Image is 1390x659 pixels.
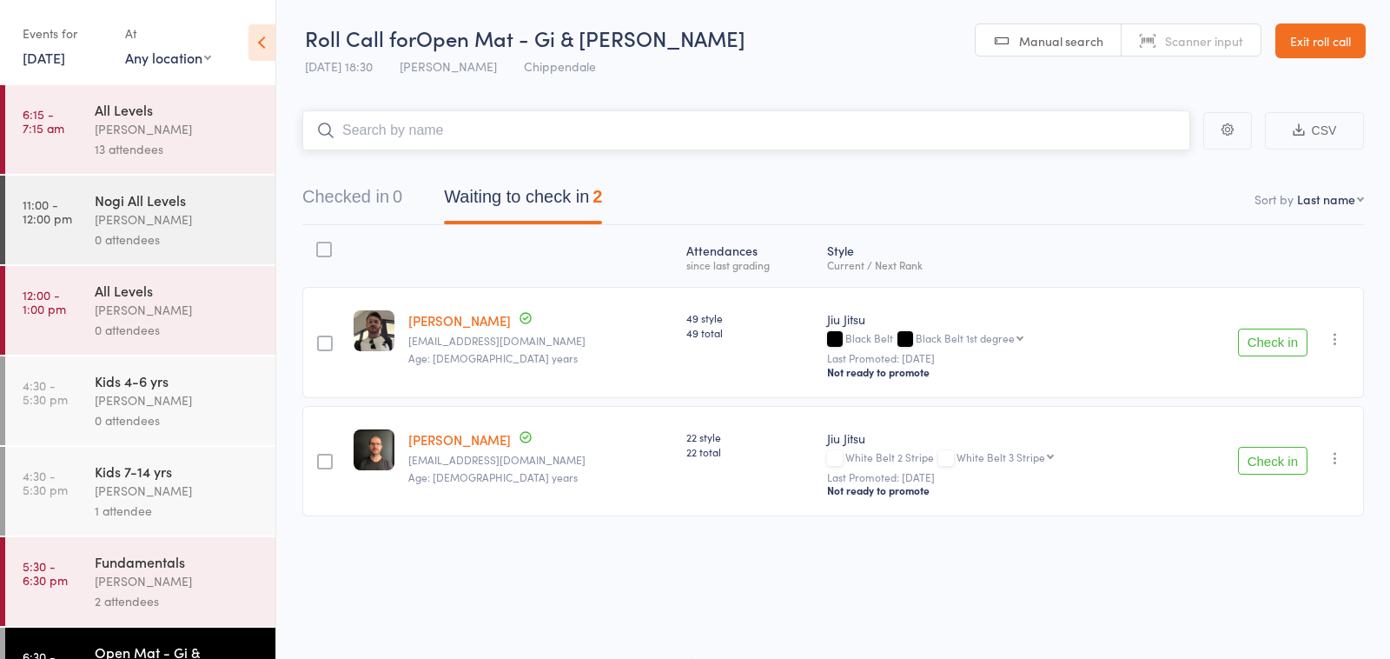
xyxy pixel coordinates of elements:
[302,110,1190,150] input: Search by name
[95,371,261,390] div: Kids 4-6 yrs
[95,481,261,501] div: [PERSON_NAME]
[393,187,402,206] div: 0
[125,19,211,48] div: At
[125,48,211,67] div: Any location
[1254,190,1294,208] label: Sort by
[95,591,261,611] div: 2 attendees
[5,356,275,445] a: 4:30 -5:30 pmKids 4-6 yrs[PERSON_NAME]0 attendees
[686,325,814,340] span: 49 total
[95,390,261,410] div: [PERSON_NAME]
[524,57,596,75] span: Chippendale
[95,100,261,119] div: All Levels
[686,259,814,270] div: since last grading
[23,378,68,406] time: 4:30 - 5:30 pm
[95,410,261,430] div: 0 attendees
[686,429,814,444] span: 22 style
[95,119,261,139] div: [PERSON_NAME]
[5,176,275,264] a: 11:00 -12:00 pmNogi All Levels[PERSON_NAME]0 attendees
[1019,32,1103,50] span: Manual search
[305,57,373,75] span: [DATE] 18:30
[5,447,275,536] a: 4:30 -5:30 pmKids 7-14 yrs[PERSON_NAME]1 attendee
[827,352,1163,364] small: Last Promoted: [DATE]
[95,190,261,210] div: Nogi All Levels
[916,332,1015,343] div: Black Belt 1st degree
[23,559,68,587] time: 5:30 - 6:30 pm
[827,483,1163,497] div: Not ready to promote
[354,310,394,351] img: image1687751499.png
[400,57,497,75] span: [PERSON_NAME]
[95,552,261,571] div: Fundamentals
[23,19,108,48] div: Events for
[354,429,394,470] img: image1739948803.png
[686,444,814,459] span: 22 total
[95,501,261,521] div: 1 attendee
[408,335,672,347] small: akavanagh208@gmail.com
[827,471,1163,483] small: Last Promoted: [DATE]
[827,451,1163,466] div: White Belt 2 Stripe
[95,320,261,340] div: 0 attendees
[416,23,745,52] span: Open Mat - Gi & [PERSON_NAME]
[1238,447,1307,475] button: Check in
[95,300,261,320] div: [PERSON_NAME]
[23,48,65,67] a: [DATE]
[95,571,261,591] div: [PERSON_NAME]
[23,288,66,316] time: 12:00 - 1:00 pm
[679,233,821,279] div: Atten­dances
[408,430,511,449] a: [PERSON_NAME]
[827,332,1163,347] div: Black Belt
[95,230,261,250] div: 0 attendees
[95,281,261,300] div: All Levels
[592,187,602,206] div: 2
[1275,23,1366,58] a: Exit roll call
[5,537,275,626] a: 5:30 -6:30 pmFundamentals[PERSON_NAME]2 attendees
[95,210,261,230] div: [PERSON_NAME]
[305,23,416,52] span: Roll Call for
[408,350,578,365] span: Age: [DEMOGRAPHIC_DATA] years
[408,454,672,466] small: iwaymo@me.com
[23,469,68,496] time: 4:30 - 5:30 pm
[5,266,275,355] a: 12:00 -1:00 pmAll Levels[PERSON_NAME]0 attendees
[827,365,1163,379] div: Not ready to promote
[95,139,261,159] div: 13 attendees
[95,462,261,481] div: Kids 7-14 yrs
[1165,32,1243,50] span: Scanner input
[827,259,1163,270] div: Current / Next Rank
[827,429,1163,447] div: Jiu Jitsu
[302,178,402,224] button: Checked in0
[820,233,1170,279] div: Style
[686,310,814,325] span: 49 style
[23,197,72,225] time: 11:00 - 12:00 pm
[408,469,578,484] span: Age: [DEMOGRAPHIC_DATA] years
[1297,190,1355,208] div: Last name
[5,85,275,174] a: 6:15 -7:15 amAll Levels[PERSON_NAME]13 attendees
[827,310,1163,328] div: Jiu Jitsu
[1238,329,1307,356] button: Check in
[444,178,602,224] button: Waiting to check in2
[1265,112,1364,150] button: CSV
[408,311,511,329] a: [PERSON_NAME]
[23,107,64,135] time: 6:15 - 7:15 am
[956,451,1045,463] div: White Belt 3 Stripe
